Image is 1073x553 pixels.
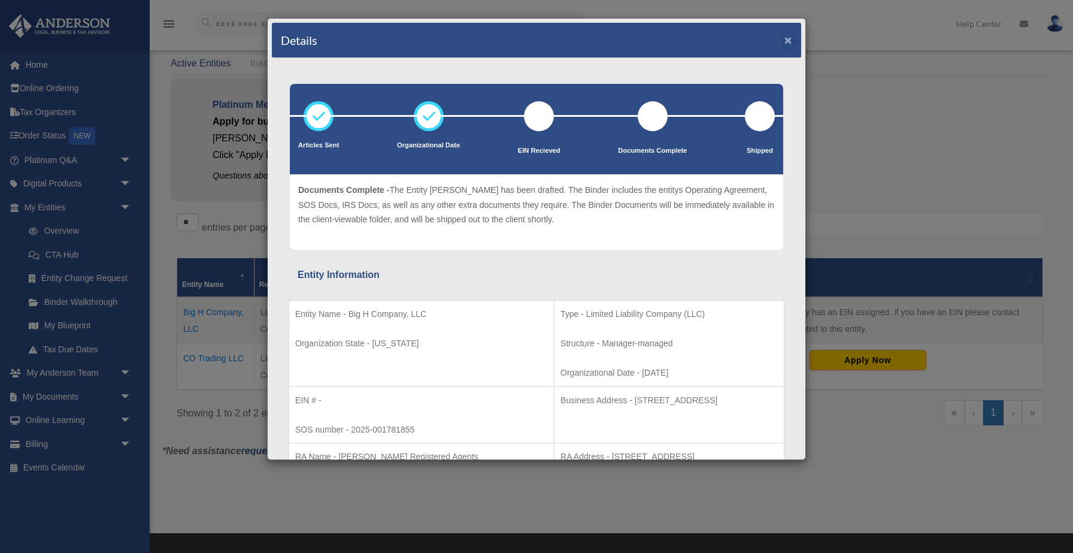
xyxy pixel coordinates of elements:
p: Articles Sent [298,140,339,152]
p: RA Address - [STREET_ADDRESS] [560,449,778,464]
span: Documents Complete - [298,185,389,195]
p: EIN # - [295,393,548,408]
h4: Details [281,32,317,49]
p: Type - Limited Liability Company (LLC) [560,307,778,322]
p: Business Address - [STREET_ADDRESS] [560,393,778,408]
p: Entity Name - Big H Company, LLC [295,307,548,322]
p: EIN Recieved [518,145,560,157]
p: SOS number - 2025-001781855 [295,422,548,437]
p: Organization State - [US_STATE] [295,336,548,351]
p: Documents Complete [618,145,687,157]
button: × [784,34,792,46]
p: Organizational Date [397,140,460,152]
p: Shipped [745,145,775,157]
div: Entity Information [298,267,775,283]
p: RA Name - [PERSON_NAME] Registered Agents [295,449,548,464]
p: Structure - Manager-managed [560,336,778,351]
p: The Entity [PERSON_NAME] has been drafted. The Binder includes the entitys Operating Agreement, S... [298,183,775,227]
p: Organizational Date - [DATE] [560,365,778,380]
